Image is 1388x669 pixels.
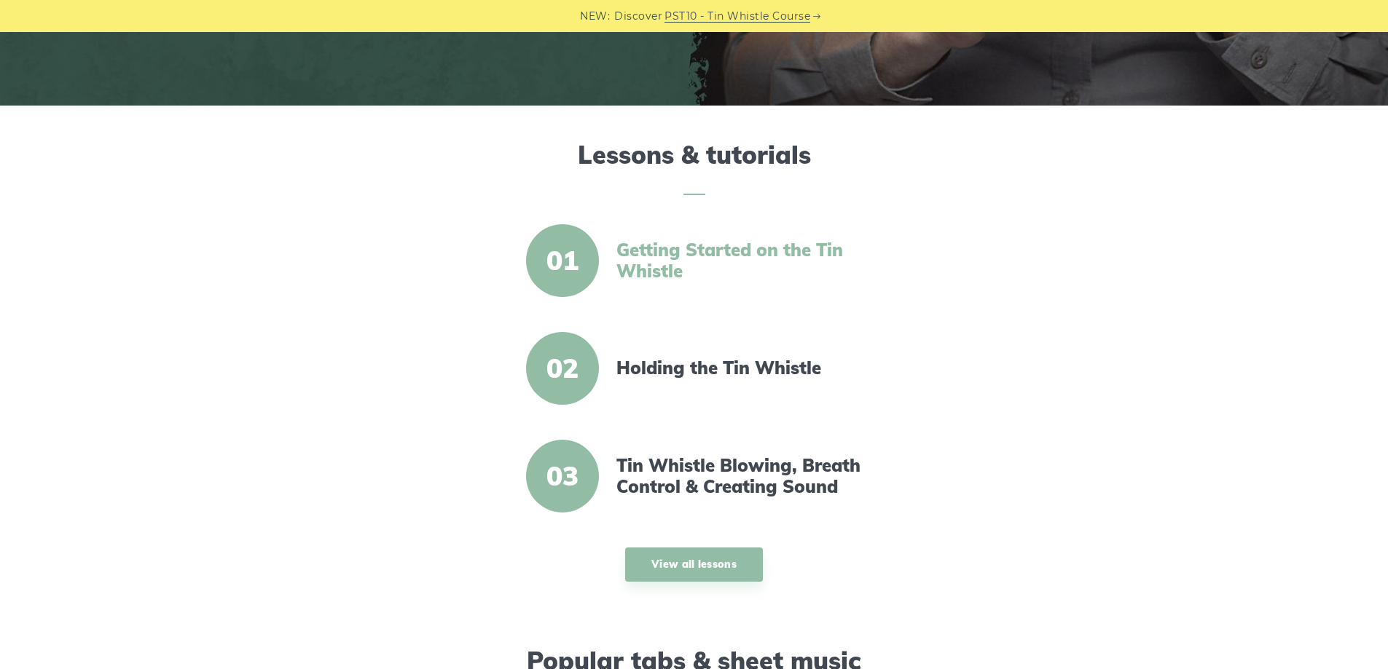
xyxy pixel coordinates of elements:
a: PST10 - Tin Whistle Course [664,8,810,25]
span: 01 [526,224,599,297]
a: Getting Started on the Tin Whistle [616,240,867,282]
a: View all lessons [625,547,763,582]
span: NEW: [580,8,610,25]
span: 03 [526,440,599,512]
h2: Lessons & tutorials [283,140,1105,195]
a: Tin Whistle Blowing, Breath Control & Creating Sound [616,455,867,497]
span: 02 [526,332,599,405]
a: Holding the Tin Whistle [616,357,867,379]
span: Discover [614,8,662,25]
